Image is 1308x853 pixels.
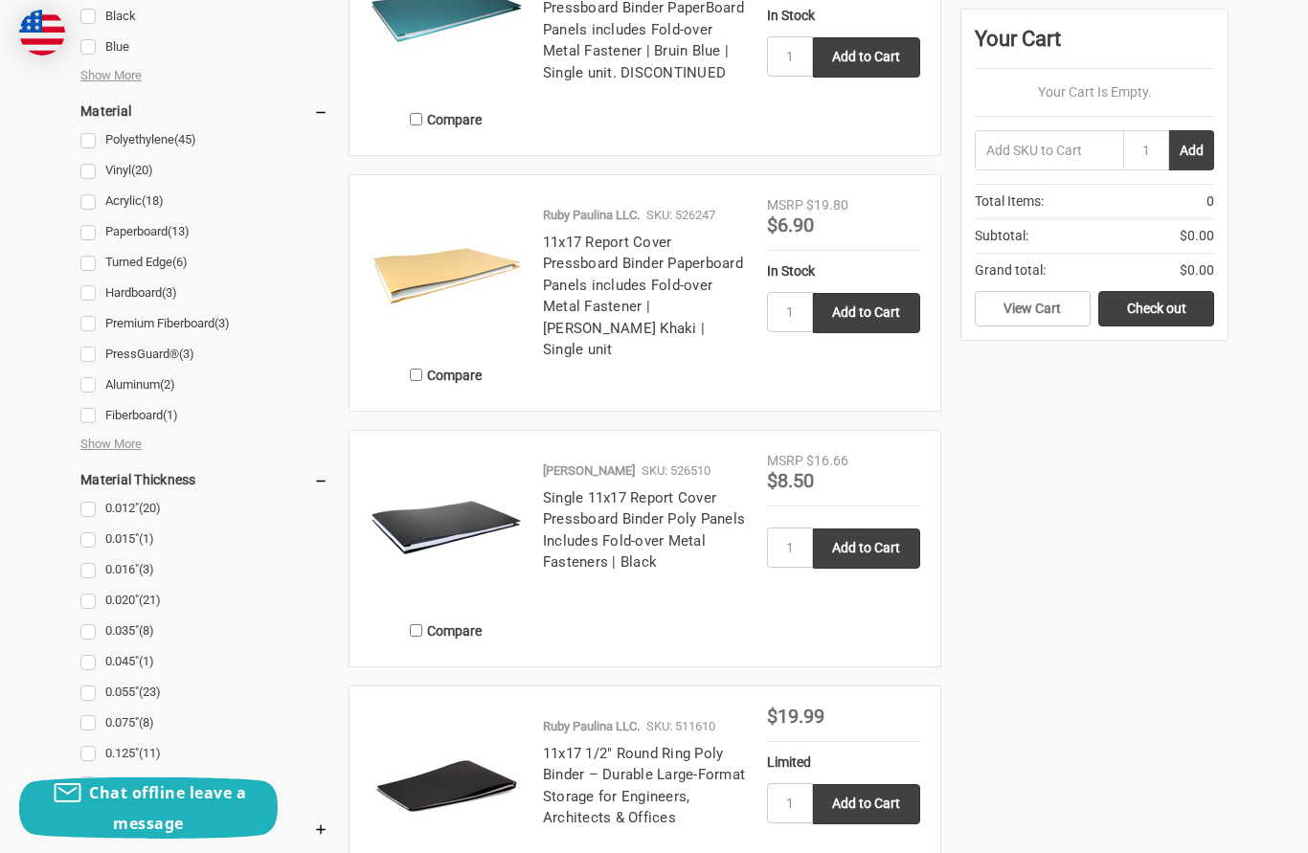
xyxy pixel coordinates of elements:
p: SKU: 526510 [642,461,710,481]
a: Paperboard [80,219,328,245]
span: (6) [172,255,188,269]
span: $19.80 [806,197,848,213]
a: View Cart [975,291,1091,327]
a: 0.012" [80,496,328,522]
a: 0.045" [80,649,328,675]
span: $16.66 [806,453,848,468]
a: Check out [1098,291,1214,327]
div: MSRP [767,451,803,471]
div: In Stock [767,261,920,281]
p: Ruby Paulina LLC. [543,206,640,225]
a: Hardboard [80,281,328,306]
span: $0.00 [1180,260,1214,281]
span: (3) [139,562,154,576]
a: 0.016" [80,557,328,583]
label: Compare [370,103,523,135]
a: 0.125" [80,741,328,767]
p: SKU: 526247 [646,206,715,225]
a: Aluminum [80,372,328,398]
a: Polyethylene [80,127,328,153]
span: Subtotal: [975,226,1028,246]
input: Add SKU to Cart [975,130,1123,170]
span: (3) [162,285,177,300]
label: Compare [370,359,523,391]
span: $6.90 [767,213,814,236]
span: Grand total: [975,260,1046,281]
span: (20) [139,501,161,515]
span: (8) [139,715,154,730]
span: $19.99 [767,705,824,728]
input: Add to Cart [813,784,920,824]
span: 0 [1207,191,1214,212]
p: SKU: 511610 [646,717,715,736]
a: 0.055" [80,680,328,706]
input: Add to Cart [813,293,920,333]
span: (21) [139,593,161,607]
span: Show More [80,435,142,454]
span: (1) [139,654,154,668]
a: PressGuard® [80,342,328,368]
input: Compare [410,369,422,381]
h5: Material [80,100,328,123]
a: 11x17 Report Cover Pressboard Binder Paperboard Panels includes Fold-over Metal Fastener | [PERSO... [543,234,743,359]
div: In Stock [767,6,920,26]
span: (1) [163,408,178,422]
p: Your Cart Is Empty. [975,82,1214,102]
a: Single 11x17 Report Cover Pressboard Binder Poly Panels Includes Fold-over Metal Fasteners | Black [543,489,745,572]
span: (3) [179,347,194,361]
span: (23) [139,685,161,699]
a: Blue [80,34,328,60]
span: (13) [168,224,190,238]
a: 0.1875" [80,772,328,797]
img: duty and tax information for United States [19,10,65,56]
span: Chat offline leave a message [89,782,246,834]
a: Premium Fiberboard [80,311,328,337]
img: Single 11x17 Report Cover Pressboard Binder Poly Panels Includes Fold-over Metal Fasteners | Black [370,451,523,604]
p: [PERSON_NAME] [543,461,635,481]
input: Compare [410,113,422,125]
a: Fiberboard [80,403,328,429]
a: Black [80,4,328,30]
span: (45) [174,132,196,146]
a: Turned Edge [80,250,328,276]
span: (18) [142,193,164,208]
button: Chat offline leave a message [19,777,278,839]
h5: Material Thickness [80,468,328,491]
span: $0.00 [1180,226,1214,246]
div: MSRP [767,195,803,215]
div: Your Cart [975,23,1214,69]
span: Show More [80,66,142,85]
label: Compare [370,615,523,646]
input: Add to Cart [813,528,920,569]
span: (11) [139,746,161,760]
div: Limited [767,752,920,773]
img: 11x17 Report Cover Pressboard Binder Paperboard Panels includes Fold-over Metal Fastener | Woffor... [370,195,523,348]
input: Compare [410,624,422,637]
a: 0.020" [80,588,328,614]
span: Total Items: [975,191,1044,212]
p: Ruby Paulina LLC. [543,717,640,736]
span: (2) [160,377,175,392]
span: (3) [214,316,230,330]
a: 0.075" [80,710,328,736]
span: $8.50 [767,469,814,492]
span: (8) [139,623,154,638]
a: 0.035" [80,618,328,644]
a: 11x17 1/2" Round Ring Poly Binder – Durable Large-Format Storage for Engineers, Architects & Offices [543,745,745,827]
span: (1) [139,531,154,546]
span: (20) [131,163,153,177]
button: Add [1169,130,1214,170]
a: 0.015" [80,527,328,552]
a: Vinyl [80,158,328,184]
a: Acrylic [80,189,328,214]
input: Add to Cart [813,37,920,78]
